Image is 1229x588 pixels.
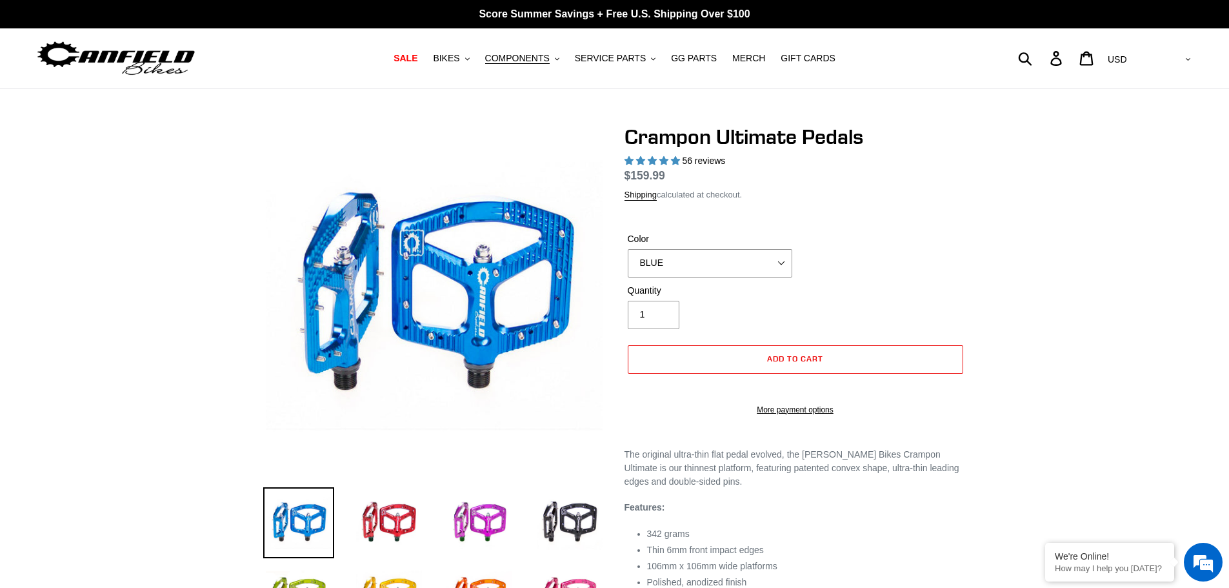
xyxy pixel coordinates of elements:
span: MERCH [732,53,765,64]
label: Color [628,232,792,246]
a: SALE [387,50,424,67]
h1: Crampon Ultimate Pedals [624,125,966,149]
li: Thin 6mm front impact edges [647,543,966,557]
span: BIKES [433,53,459,64]
span: Add to cart [767,354,823,363]
span: GG PARTS [671,53,717,64]
button: BIKES [426,50,475,67]
p: How may I help you today? [1055,563,1164,573]
span: 4.95 stars [624,156,683,166]
img: Canfield Bikes [35,38,197,79]
p: The original ultra-thin flat pedal evolved, the [PERSON_NAME] Bikes Crampon Ultimate is our thinn... [624,448,966,489]
div: We're Online! [1055,551,1164,562]
button: COMPONENTS [479,50,566,67]
span: SALE [394,53,417,64]
a: MERCH [726,50,772,67]
strong: Features: [624,502,665,512]
li: 106mm x 106mm wide platforms [647,560,966,573]
span: $159.99 [624,169,665,182]
a: GG PARTS [664,50,723,67]
span: COMPONENTS [485,53,550,64]
label: Quantity [628,284,792,298]
a: GIFT CARDS [774,50,842,67]
a: More payment options [628,404,963,416]
span: GIFT CARDS [781,53,835,64]
span: 56 reviews [682,156,725,166]
li: 342 grams [647,527,966,541]
img: Load image into Gallery viewer, Crampon Ultimate Pedals [354,487,425,558]
img: Load image into Gallery viewer, Crampon Ultimate Pedals [534,487,605,558]
a: Shipping [624,190,657,201]
input: Search [1025,44,1058,72]
img: Load image into Gallery viewer, Crampon Ultimate Pedals [444,487,515,558]
button: SERVICE PARTS [568,50,662,67]
img: Load image into Gallery viewer, Crampon Ultimate Pedals [263,487,334,558]
div: calculated at checkout. [624,188,966,201]
button: Add to cart [628,345,963,374]
span: SERVICE PARTS [575,53,646,64]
